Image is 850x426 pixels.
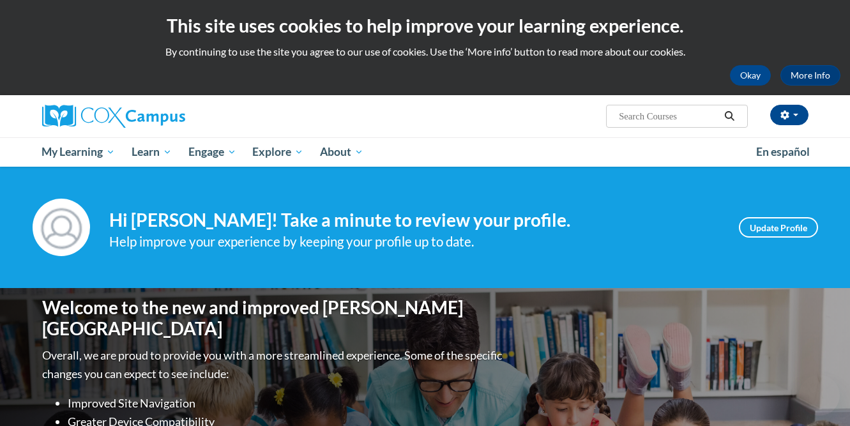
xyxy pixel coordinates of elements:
[42,105,285,128] a: Cox Campus
[34,137,124,167] a: My Learning
[312,137,372,167] a: About
[132,144,172,160] span: Learn
[720,109,739,124] button: Search
[10,45,840,59] p: By continuing to use the site you agree to our use of cookies. Use the ‘More info’ button to read...
[68,394,505,413] li: Improved Site Navigation
[252,144,303,160] span: Explore
[756,145,810,158] span: En español
[180,137,245,167] a: Engage
[748,139,818,165] a: En español
[42,144,115,160] span: My Learning
[780,65,840,86] a: More Info
[739,217,818,238] a: Update Profile
[320,144,363,160] span: About
[244,137,312,167] a: Explore
[123,137,180,167] a: Learn
[42,105,185,128] img: Cox Campus
[42,346,505,383] p: Overall, we are proud to provide you with a more streamlined experience. Some of the specific cha...
[618,109,720,124] input: Search Courses
[109,231,720,252] div: Help improve your experience by keeping your profile up to date.
[42,297,505,340] h1: Welcome to the new and improved [PERSON_NAME][GEOGRAPHIC_DATA]
[188,144,236,160] span: Engage
[10,13,840,38] h2: This site uses cookies to help improve your learning experience.
[23,137,828,167] div: Main menu
[33,199,90,256] img: Profile Image
[730,65,771,86] button: Okay
[109,209,720,231] h4: Hi [PERSON_NAME]! Take a minute to review your profile.
[799,375,840,416] iframe: Button to launch messaging window
[770,105,808,125] button: Account Settings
